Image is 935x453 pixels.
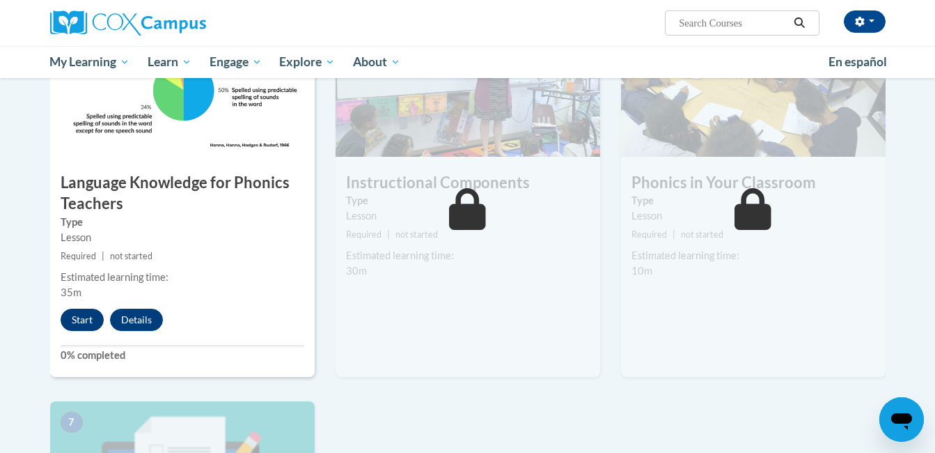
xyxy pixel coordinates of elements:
[50,17,315,157] img: Course Image
[50,10,315,36] a: Cox Campus
[61,348,304,363] label: 0% completed
[61,309,104,331] button: Start
[61,286,81,298] span: 35m
[621,172,886,194] h3: Phonics in Your Classroom
[844,10,886,33] button: Account Settings
[50,172,315,215] h3: Language Knowledge for Phonics Teachers
[279,54,335,70] span: Explore
[387,229,390,240] span: |
[61,270,304,285] div: Estimated learning time:
[61,215,304,230] label: Type
[110,251,152,261] span: not started
[148,54,191,70] span: Learn
[681,229,723,240] span: not started
[828,54,887,69] span: En español
[102,251,104,261] span: |
[61,412,83,433] span: 7
[61,251,96,261] span: Required
[336,172,600,194] h3: Instructional Components
[29,46,906,78] div: Main menu
[270,46,344,78] a: Explore
[346,208,590,224] div: Lesson
[819,47,896,77] a: En español
[41,46,139,78] a: My Learning
[631,193,875,208] label: Type
[631,229,667,240] span: Required
[395,229,438,240] span: not started
[673,229,675,240] span: |
[110,309,163,331] button: Details
[677,15,789,31] input: Search Courses
[346,265,367,277] span: 30m
[346,193,590,208] label: Type
[789,15,810,31] button: Search
[631,248,875,263] div: Estimated learning time:
[344,46,409,78] a: About
[50,10,206,36] img: Cox Campus
[631,265,652,277] span: 10m
[210,54,262,70] span: Engage
[879,397,924,442] iframe: Button to launch messaging window
[353,54,400,70] span: About
[139,46,201,78] a: Learn
[336,17,600,157] img: Course Image
[61,230,304,245] div: Lesson
[201,46,271,78] a: Engage
[49,54,129,70] span: My Learning
[346,248,590,263] div: Estimated learning time:
[346,229,382,240] span: Required
[621,17,886,157] img: Course Image
[631,208,875,224] div: Lesson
